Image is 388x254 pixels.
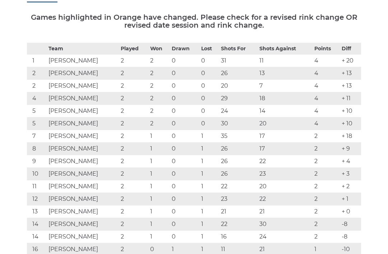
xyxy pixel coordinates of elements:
td: [PERSON_NAME] [47,67,119,80]
td: 2 [119,117,148,130]
td: 0 [199,55,219,67]
th: Played [119,43,148,55]
td: 26 [219,155,258,168]
td: 26 [219,143,258,155]
td: 30 [219,117,258,130]
td: 2 [119,80,148,92]
td: 2 [27,80,47,92]
td: 0 [170,168,199,180]
td: 2 [313,155,340,168]
td: 9 [27,155,47,168]
td: 20 [258,117,313,130]
td: 23 [219,193,258,205]
td: 1 [199,193,219,205]
td: 2 [148,105,170,117]
td: 21 [219,205,258,218]
td: 4 [313,67,340,80]
td: + 9 [340,143,361,155]
td: 1 [199,205,219,218]
td: [PERSON_NAME] [47,55,119,67]
td: 22 [219,218,258,231]
td: [PERSON_NAME] [47,180,119,193]
td: 0 [170,205,199,218]
td: [PERSON_NAME] [47,218,119,231]
td: 2 [27,67,47,80]
th: Shots Against [258,43,313,55]
td: + 2 [340,180,361,193]
td: 2 [313,205,340,218]
td: + 0 [340,205,361,218]
td: + 13 [340,80,361,92]
td: 2 [119,92,148,105]
td: + 20 [340,55,361,67]
td: 0 [170,55,199,67]
th: Team [47,43,119,55]
td: 1 [199,155,219,168]
td: 2 [119,168,148,180]
td: 2 [119,205,148,218]
td: 0 [199,105,219,117]
td: 14 [258,105,313,117]
td: + 4 [340,155,361,168]
td: 4 [313,92,340,105]
td: [PERSON_NAME] [47,80,119,92]
th: Lost [199,43,219,55]
td: 24 [258,231,313,243]
td: 2 [313,218,340,231]
td: [PERSON_NAME] [47,130,119,143]
td: 0 [170,231,199,243]
td: 22 [258,155,313,168]
h5: Games highlighted in Orange have changed. Please check for a revised rink change OR revised date ... [27,13,361,29]
td: 1 [27,55,47,67]
td: 21 [258,205,313,218]
td: 22 [219,180,258,193]
td: 2 [119,105,148,117]
td: 2 [313,168,340,180]
td: 11 [258,55,313,67]
td: + 10 [340,105,361,117]
td: 23 [258,168,313,180]
td: 26 [219,67,258,80]
td: + 1 [340,193,361,205]
td: [PERSON_NAME] [47,143,119,155]
th: Drawn [170,43,199,55]
td: 4 [313,117,340,130]
td: 16 [219,231,258,243]
td: 17 [258,143,313,155]
td: 24 [219,105,258,117]
td: 2 [148,55,170,67]
td: 1 [199,231,219,243]
td: 7 [258,80,313,92]
td: 1 [199,130,219,143]
td: 2 [119,130,148,143]
td: 2 [148,117,170,130]
td: 1 [148,155,170,168]
th: Won [148,43,170,55]
th: Points [313,43,340,55]
td: 4 [313,80,340,92]
td: 0 [170,193,199,205]
td: 14 [27,218,47,231]
td: 35 [219,130,258,143]
td: 2 [119,67,148,80]
td: 2 [313,180,340,193]
td: 18 [258,92,313,105]
td: [PERSON_NAME] [47,205,119,218]
td: 26 [219,168,258,180]
td: 0 [170,180,199,193]
td: 2 [119,193,148,205]
td: -8 [340,231,361,243]
td: 0 [170,80,199,92]
td: 12 [27,193,47,205]
td: [PERSON_NAME] [47,105,119,117]
td: 1 [148,218,170,231]
td: + 11 [340,92,361,105]
td: 30 [258,218,313,231]
td: 1 [148,193,170,205]
td: 2 [119,231,148,243]
td: + 18 [340,130,361,143]
td: 4 [313,55,340,67]
td: 2 [148,92,170,105]
td: 0 [170,218,199,231]
td: 0 [170,92,199,105]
